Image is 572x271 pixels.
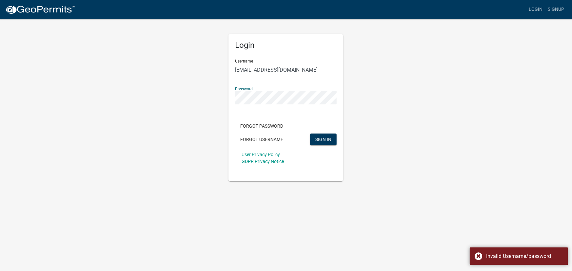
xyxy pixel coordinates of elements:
a: User Privacy Policy [242,152,280,157]
button: Forgot Password [235,120,288,132]
button: Forgot Username [235,134,288,145]
a: GDPR Privacy Notice [242,159,284,164]
a: Login [526,3,545,16]
a: Signup [545,3,567,16]
div: Invalid Username/password [486,252,563,260]
button: SIGN IN [310,134,337,145]
span: SIGN IN [315,136,331,142]
h5: Login [235,41,337,50]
